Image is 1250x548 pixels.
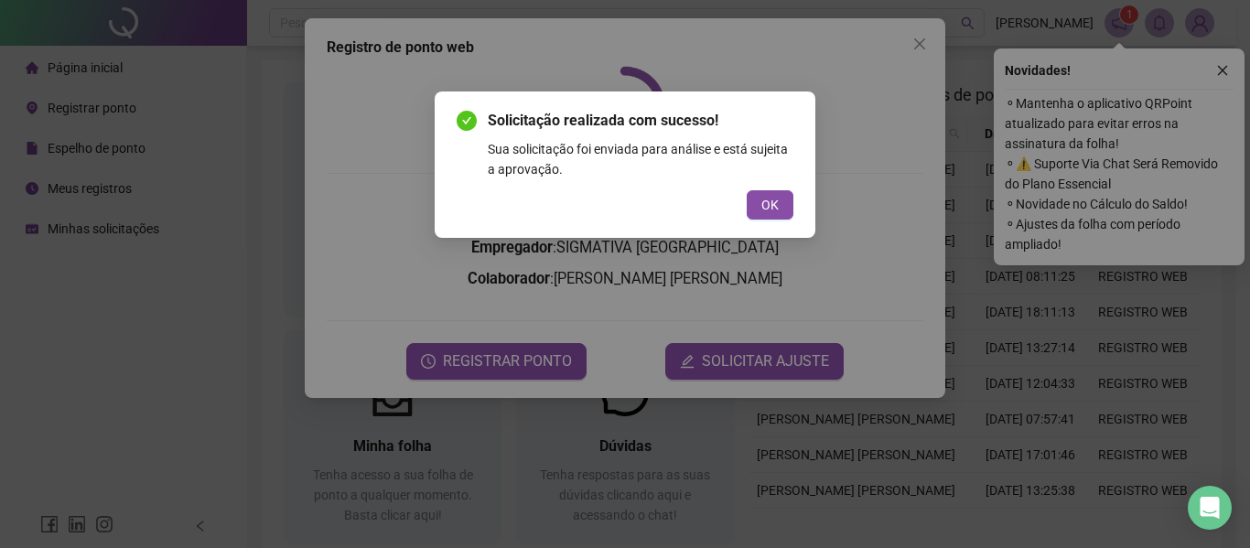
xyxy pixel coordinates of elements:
div: Open Intercom Messenger [1188,486,1232,530]
span: OK [761,195,779,215]
button: OK [747,190,793,220]
div: Sua solicitação foi enviada para análise e está sujeita a aprovação. [488,139,793,179]
span: Solicitação realizada com sucesso! [488,110,793,132]
span: check-circle [457,111,477,131]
